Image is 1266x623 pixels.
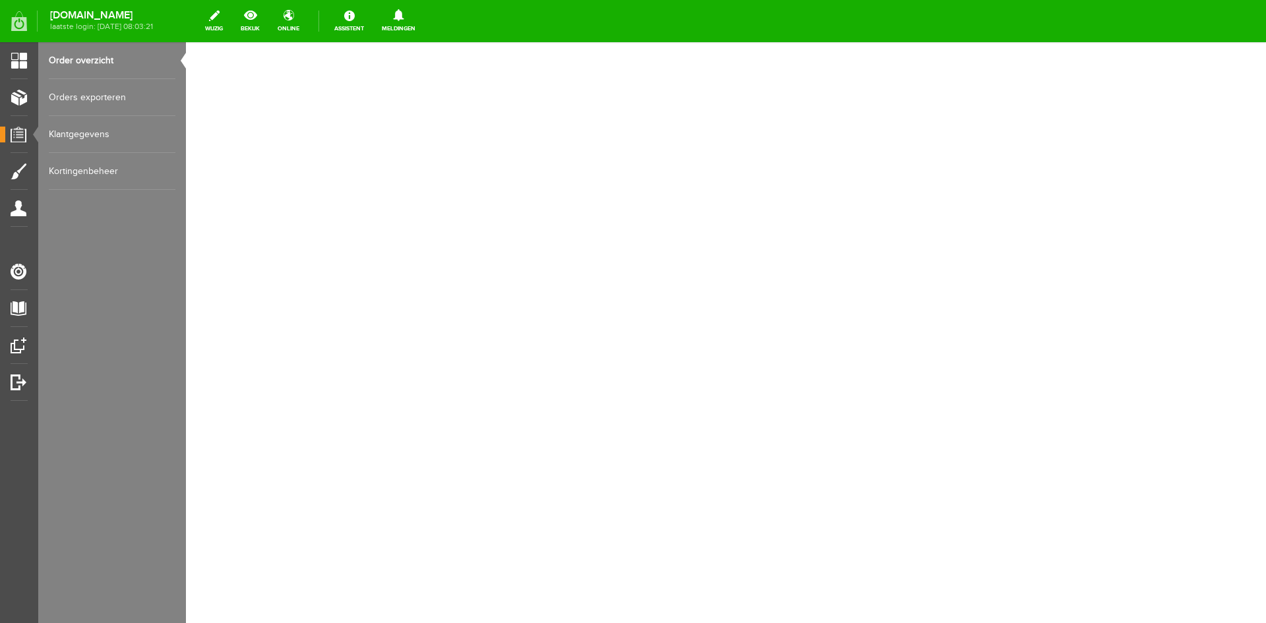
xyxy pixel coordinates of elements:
[326,7,372,36] a: Assistent
[49,42,175,79] a: Order overzicht
[270,7,307,36] a: online
[50,12,153,19] strong: [DOMAIN_NAME]
[49,116,175,153] a: Klantgegevens
[49,153,175,190] a: Kortingenbeheer
[50,23,153,30] span: laatste login: [DATE] 08:03:21
[197,7,231,36] a: wijzig
[233,7,268,36] a: bekijk
[374,7,423,36] a: Meldingen
[49,79,175,116] a: Orders exporteren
